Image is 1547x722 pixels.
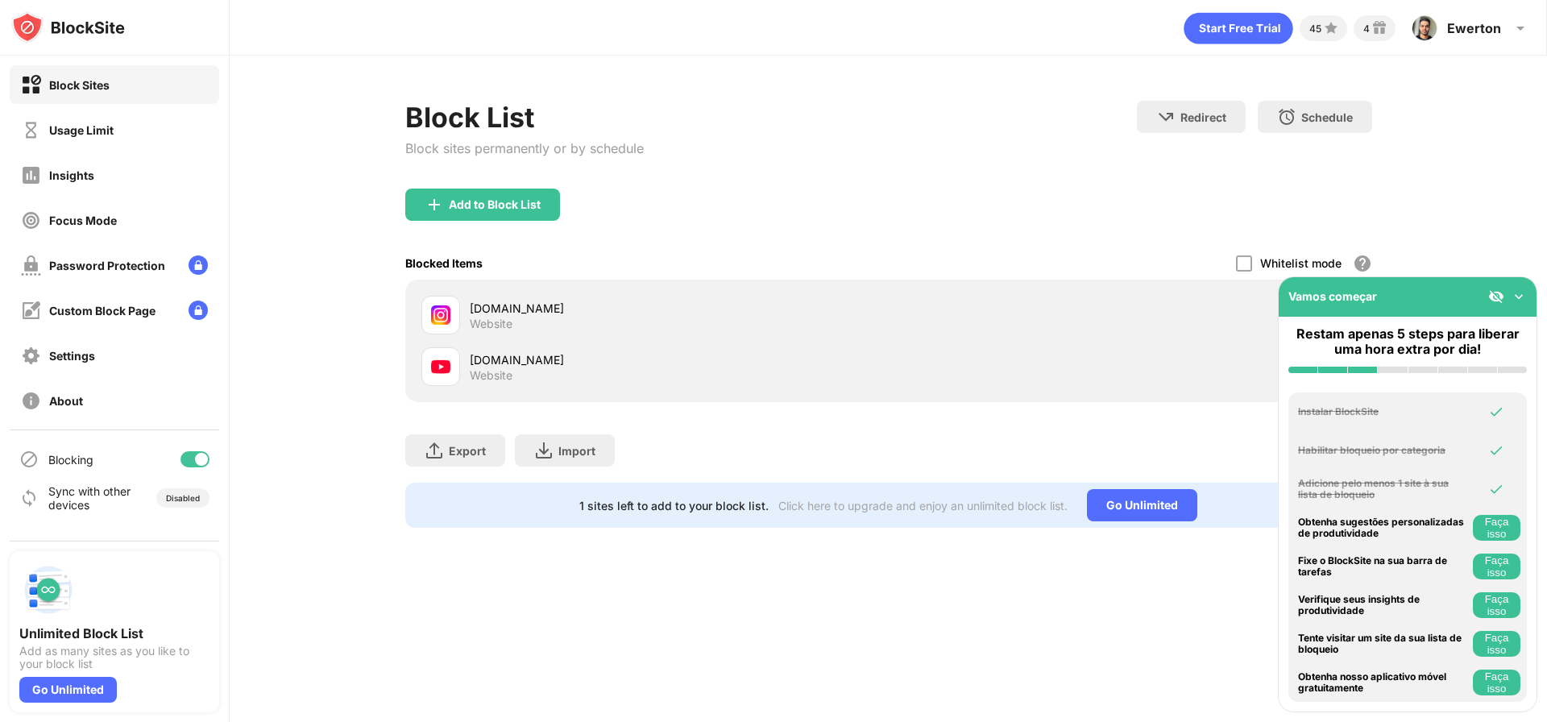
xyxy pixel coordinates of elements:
[1473,515,1520,541] button: Faça isso
[21,165,41,185] img: insights-off.svg
[558,444,595,458] div: Import
[21,75,41,95] img: block-on.svg
[189,301,208,320] img: lock-menu.svg
[1473,592,1520,618] button: Faça isso
[21,301,41,321] img: customize-block-page-off.svg
[1288,326,1527,357] div: Restam apenas 5 steps para liberar uma hora extra por dia!
[1298,594,1469,617] div: Verifique seus insights de produtividade
[1488,442,1504,459] img: omni-check.svg
[431,305,450,325] img: favicons
[1370,19,1389,38] img: reward-small.svg
[431,357,450,376] img: favicons
[11,11,125,44] img: logo-blocksite.svg
[19,677,117,703] div: Go Unlimited
[405,101,644,134] div: Block List
[1298,478,1469,501] div: Adicione pelo menos 1 site à sua lista de bloqueio
[1488,404,1504,420] img: omni-check.svg
[1301,110,1353,124] div: Schedule
[1180,110,1226,124] div: Redirect
[1488,481,1504,497] img: omni-check.svg
[470,351,889,368] div: [DOMAIN_NAME]
[1473,670,1520,695] button: Faça isso
[470,368,512,383] div: Website
[1321,19,1341,38] img: points-small.svg
[1298,445,1469,456] div: Habilitar bloqueio por categoria
[19,645,209,670] div: Add as many sites as you like to your block list
[49,394,83,408] div: About
[21,210,41,230] img: focus-off.svg
[470,317,512,331] div: Website
[49,168,94,182] div: Insights
[1298,517,1469,540] div: Obtenha sugestões personalizadas de produtividade
[405,256,483,270] div: Blocked Items
[1298,671,1469,695] div: Obtenha nosso aplicativo móvel gratuitamente
[49,259,165,272] div: Password Protection
[19,561,77,619] img: push-block-list.svg
[21,120,41,140] img: time-usage-off.svg
[21,391,41,411] img: about-off.svg
[778,499,1068,512] div: Click here to upgrade and enjoy an unlimited block list.
[1511,288,1527,305] img: omni-setup-toggle.svg
[405,140,644,156] div: Block sites permanently or by schedule
[19,625,209,641] div: Unlimited Block List
[1298,555,1469,579] div: Fixe o BlockSite na sua barra de tarefas
[1473,554,1520,579] button: Faça isso
[49,349,95,363] div: Settings
[1288,289,1377,303] div: Vamos começar
[1447,20,1501,36] div: Ewerton
[49,214,117,227] div: Focus Mode
[19,488,39,508] img: sync-icon.svg
[166,493,200,503] div: Disabled
[48,484,131,512] div: Sync with other devices
[1363,23,1370,35] div: 4
[49,123,114,137] div: Usage Limit
[470,300,889,317] div: [DOMAIN_NAME]
[1298,633,1469,656] div: Tente visitar um site da sua lista de bloqueio
[19,450,39,469] img: blocking-icon.svg
[449,198,541,211] div: Add to Block List
[49,304,156,317] div: Custom Block Page
[48,453,93,467] div: Blocking
[21,346,41,366] img: settings-off.svg
[1184,12,1293,44] div: animation
[189,255,208,275] img: lock-menu.svg
[1309,23,1321,35] div: 45
[1087,489,1197,521] div: Go Unlimited
[1298,406,1469,417] div: Instalar BlockSite
[1412,15,1437,41] img: ACg8ocKIGgpBDIylHc39nL2cx-Wj_jkkxVsb9fruiQ2itf08HxRMAQNE=s96-c
[1488,288,1504,305] img: eye-not-visible.svg
[49,78,110,92] div: Block Sites
[449,444,486,458] div: Export
[21,255,41,276] img: password-protection-off.svg
[579,499,769,512] div: 1 sites left to add to your block list.
[1473,631,1520,657] button: Faça isso
[1260,256,1342,270] div: Whitelist mode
